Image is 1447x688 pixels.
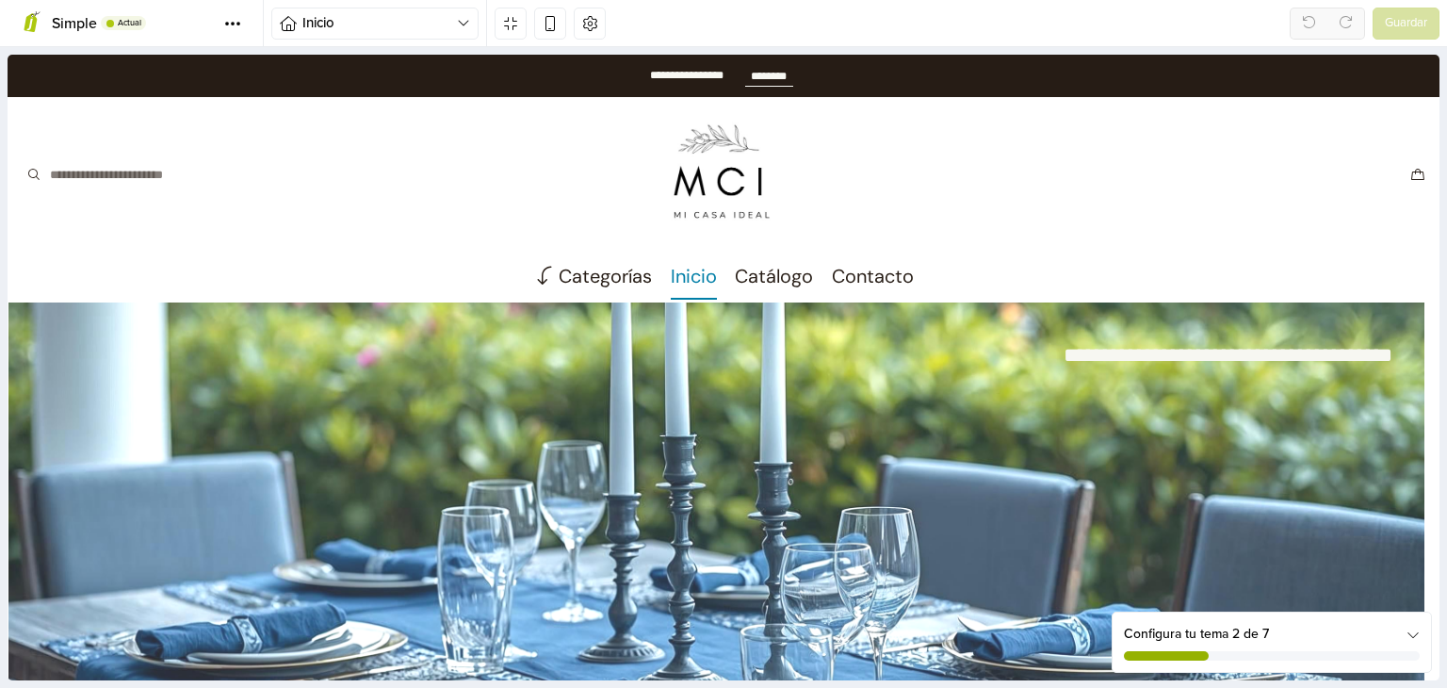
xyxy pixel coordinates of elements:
[271,8,479,40] button: Inicio
[1,248,1417,644] div: 1 / 1
[118,19,141,27] span: Actual
[10,102,42,139] button: Buscar
[824,198,906,245] a: Contacto
[660,64,772,177] img: Mi Casa Ideal
[1399,107,1422,133] button: Carro
[1124,624,1420,644] div: Configura tu tema 2 de 7
[727,198,805,245] a: Catálogo
[526,198,644,245] a: Categorías
[1373,8,1439,40] button: Guardar
[663,198,709,245] a: Inicio
[302,12,457,34] span: Inicio
[52,14,97,33] span: Simple
[1113,613,1431,672] div: Configura tu tema 2 de 7
[1385,14,1427,33] span: Guardar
